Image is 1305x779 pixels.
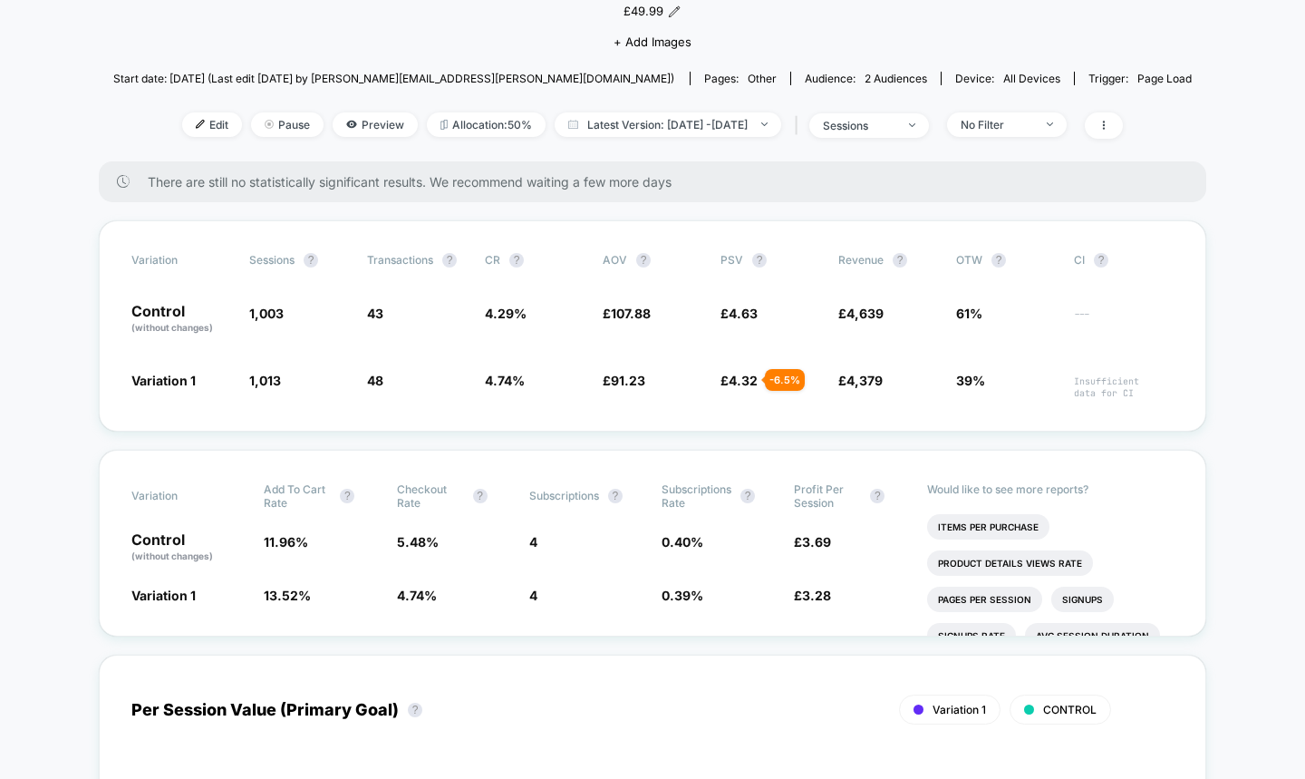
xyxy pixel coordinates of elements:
[933,703,986,716] span: Variation 1
[611,306,651,321] span: 107.88
[131,253,231,268] span: Variation
[927,550,1093,576] li: Product Details Views Rate
[1088,72,1192,85] div: Trigger:
[740,489,755,503] button: ?
[956,306,982,321] span: 61%
[264,482,331,510] span: Add To Cart Rate
[131,373,196,388] span: Variation 1
[729,373,758,388] span: 4.32
[838,373,883,388] span: £
[304,253,318,268] button: ?
[249,253,295,267] span: Sessions
[956,253,1056,268] span: OTW
[333,112,418,137] span: Preview
[794,534,831,550] span: £
[264,534,308,550] span: 11.96 %
[662,482,731,510] span: Subscriptions Rate
[603,253,627,267] span: AOV
[397,482,464,510] span: Checkout Rate
[131,550,213,561] span: (without changes)
[1094,253,1108,268] button: ?
[865,72,927,85] span: 2 Audiences
[662,588,703,603] span: 0.39 %
[427,112,546,137] span: Allocation: 50%
[1003,72,1060,85] span: all devices
[961,118,1033,131] div: No Filter
[131,322,213,333] span: (without changes)
[927,587,1042,612] li: Pages Per Session
[408,703,422,717] button: ?
[397,588,437,603] span: 4.74 %
[182,112,242,137] span: Edit
[442,253,457,268] button: ?
[927,514,1049,540] li: Items Per Purchase
[704,72,777,85] div: Pages:
[485,306,527,321] span: 4.29 %
[529,588,537,603] span: 4
[662,534,703,550] span: 0.40 %
[720,253,743,267] span: PSV
[611,373,645,388] span: 91.23
[367,373,383,388] span: 48
[529,489,599,502] span: Subscriptions
[1043,703,1097,716] span: CONTROL
[927,482,1174,496] p: Would like to see more reports?
[603,373,645,388] span: £
[264,588,311,603] span: 13.52 %
[720,306,758,321] span: £
[909,123,915,127] img: end
[1074,375,1174,399] span: Insufficient data for CI
[927,623,1016,648] li: Signups Rate
[748,72,777,85] span: other
[794,482,861,510] span: Profit Per Session
[614,34,691,49] span: + Add Images
[440,120,448,130] img: rebalance
[802,588,831,603] span: 3.28
[265,120,274,129] img: end
[1074,308,1174,335] span: ---
[397,534,439,550] span: 5.48 %
[509,253,524,268] button: ?
[568,120,578,129] img: calendar
[131,532,246,563] p: Control
[196,120,205,129] img: edit
[752,253,767,268] button: ?
[805,72,927,85] div: Audience:
[623,3,663,21] span: £49.99
[838,306,884,321] span: £
[823,119,895,132] div: sessions
[249,306,284,321] span: 1,003
[870,489,884,503] button: ?
[1051,587,1114,612] li: Signups
[1074,253,1174,268] span: CI
[1137,72,1192,85] span: Page Load
[113,72,674,85] span: Start date: [DATE] (Last edit [DATE] by [PERSON_NAME][EMAIL_ADDRESS][PERSON_NAME][DOMAIN_NAME])
[838,253,884,267] span: Revenue
[131,482,231,510] span: Variation
[249,373,281,388] span: 1,013
[131,304,231,335] p: Control
[1047,122,1053,126] img: end
[991,253,1006,268] button: ?
[485,373,525,388] span: 4.74 %
[846,306,884,321] span: 4,639
[555,112,781,137] span: Latest Version: [DATE] - [DATE]
[956,373,985,388] span: 39%
[251,112,324,137] span: Pause
[608,489,623,503] button: ?
[720,373,758,388] span: £
[893,253,907,268] button: ?
[941,72,1074,85] span: Device:
[367,253,433,267] span: Transactions
[148,174,1170,190] span: There are still no statistically significant results. We recommend waiting a few more days
[794,588,831,603] span: £
[761,122,768,126] img: end
[340,489,354,503] button: ?
[367,306,383,321] span: 43
[802,534,831,550] span: 3.69
[729,306,758,321] span: 4.63
[603,306,651,321] span: £
[636,253,651,268] button: ?
[473,489,488,503] button: ?
[1025,623,1160,648] li: Avg Session Duration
